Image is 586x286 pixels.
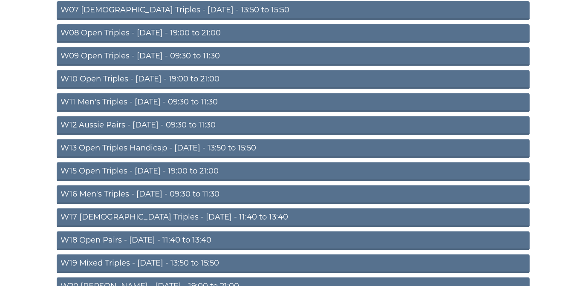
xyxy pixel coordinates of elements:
[57,70,530,89] a: W10 Open Triples - [DATE] - 19:00 to 21:00
[57,231,530,250] a: W18 Open Pairs - [DATE] - 11:40 to 13:40
[57,185,530,204] a: W16 Men's Triples - [DATE] - 09:30 to 11:30
[57,24,530,43] a: W08 Open Triples - [DATE] - 19:00 to 21:00
[57,208,530,227] a: W17 [DEMOGRAPHIC_DATA] Triples - [DATE] - 11:40 to 13:40
[57,1,530,20] a: W07 [DEMOGRAPHIC_DATA] Triples - [DATE] - 13:50 to 15:50
[57,116,530,135] a: W12 Aussie Pairs - [DATE] - 09:30 to 11:30
[57,254,530,273] a: W19 Mixed Triples - [DATE] - 13:50 to 15:50
[57,162,530,181] a: W15 Open Triples - [DATE] - 19:00 to 21:00
[57,93,530,112] a: W11 Men's Triples - [DATE] - 09:30 to 11:30
[57,139,530,158] a: W13 Open Triples Handicap - [DATE] - 13:50 to 15:50
[57,47,530,66] a: W09 Open Triples - [DATE] - 09:30 to 11:30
